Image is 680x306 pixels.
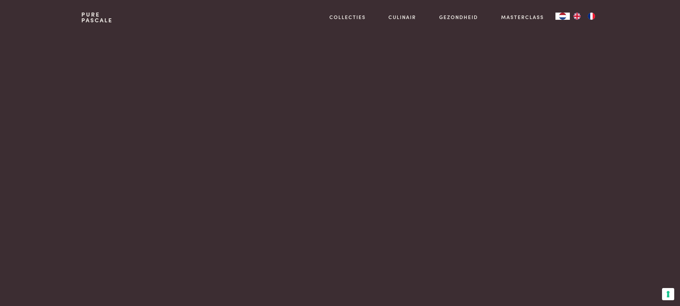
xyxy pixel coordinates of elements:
[570,13,584,20] a: EN
[329,13,366,21] a: Collecties
[439,13,478,21] a: Gezondheid
[570,13,599,20] ul: Language list
[501,13,544,21] a: Masterclass
[555,13,599,20] aside: Language selected: Nederlands
[662,288,674,300] button: Uw voorkeuren voor toestemming voor trackingtechnologieën
[555,13,570,20] a: NL
[584,13,599,20] a: FR
[81,12,113,23] a: PurePascale
[555,13,570,20] div: Language
[388,13,416,21] a: Culinair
